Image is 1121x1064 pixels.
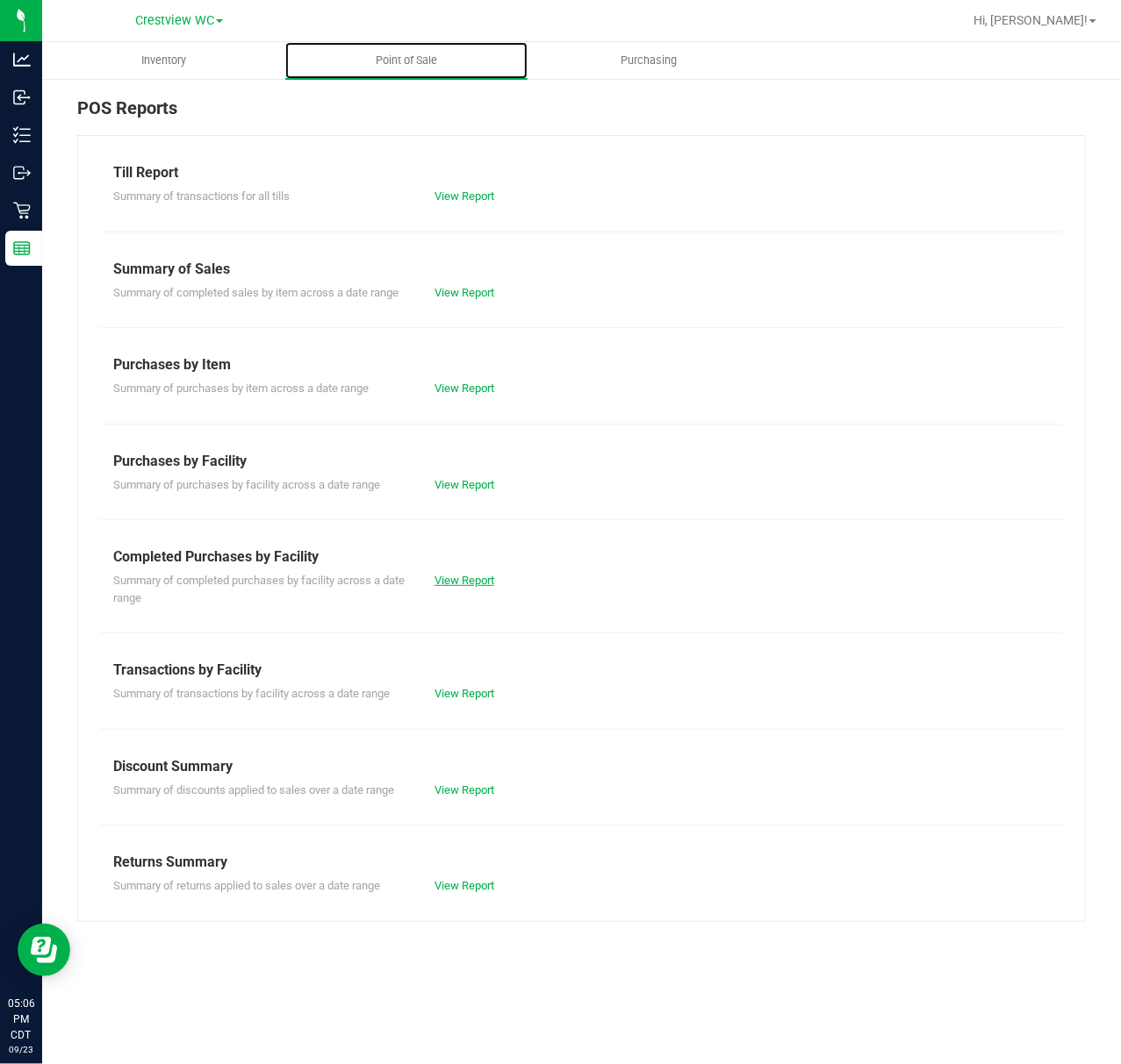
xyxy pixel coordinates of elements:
[113,382,369,395] span: Summary of purchases by item across a date range
[13,126,31,144] inline-svg: Inventory
[113,546,1050,568] div: Completed Purchases by Facility
[13,164,31,182] inline-svg: Outbound
[113,189,290,203] span: Summary of transactions for all tills
[18,924,70,976] iframe: Resource center
[13,89,31,106] inline-svg: Inbound
[435,783,494,796] a: View Report
[113,451,1050,472] div: Purchases by Facility
[113,756,1050,777] div: Discount Summary
[135,13,214,28] span: Crestview WC
[974,13,1088,27] span: Hi, [PERSON_NAME]!
[13,202,31,219] inline-svg: Retail
[8,996,34,1043] p: 05:06 PM CDT
[77,95,1086,135] div: POS Reports
[118,53,210,68] span: Inventory
[113,783,394,796] span: Summary of discounts applied to sales over a date range
[8,1043,34,1056] p: 09/23
[435,382,494,395] a: View Report
[113,852,1050,873] div: Returns Summary
[113,354,1050,375] div: Purchases by Item
[285,42,528,79] a: Point of Sale
[113,478,380,491] span: Summary of purchases by facility across a date range
[528,42,771,79] a: Purchasing
[13,51,31,68] inline-svg: Analytics
[352,53,461,68] span: Point of Sale
[597,53,701,68] span: Purchasing
[435,189,494,203] a: View Report
[113,574,405,604] span: Summary of completed purchases by facility across a date range
[435,687,494,700] a: View Report
[113,879,380,892] span: Summary of returns applied to sales over a date range
[113,687,390,700] span: Summary of transactions by facility across a date range
[113,259,1050,280] div: Summary of Sales
[113,660,1050,681] div: Transactions by Facility
[435,879,494,892] a: View Report
[113,286,399,299] span: Summary of completed sales by item across a date range
[435,478,494,491] a: View Report
[42,42,285,79] a: Inventory
[13,239,31,257] inline-svg: Reports
[113,162,1050,183] div: Till Report
[435,574,494,587] a: View Report
[435,286,494,299] a: View Report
